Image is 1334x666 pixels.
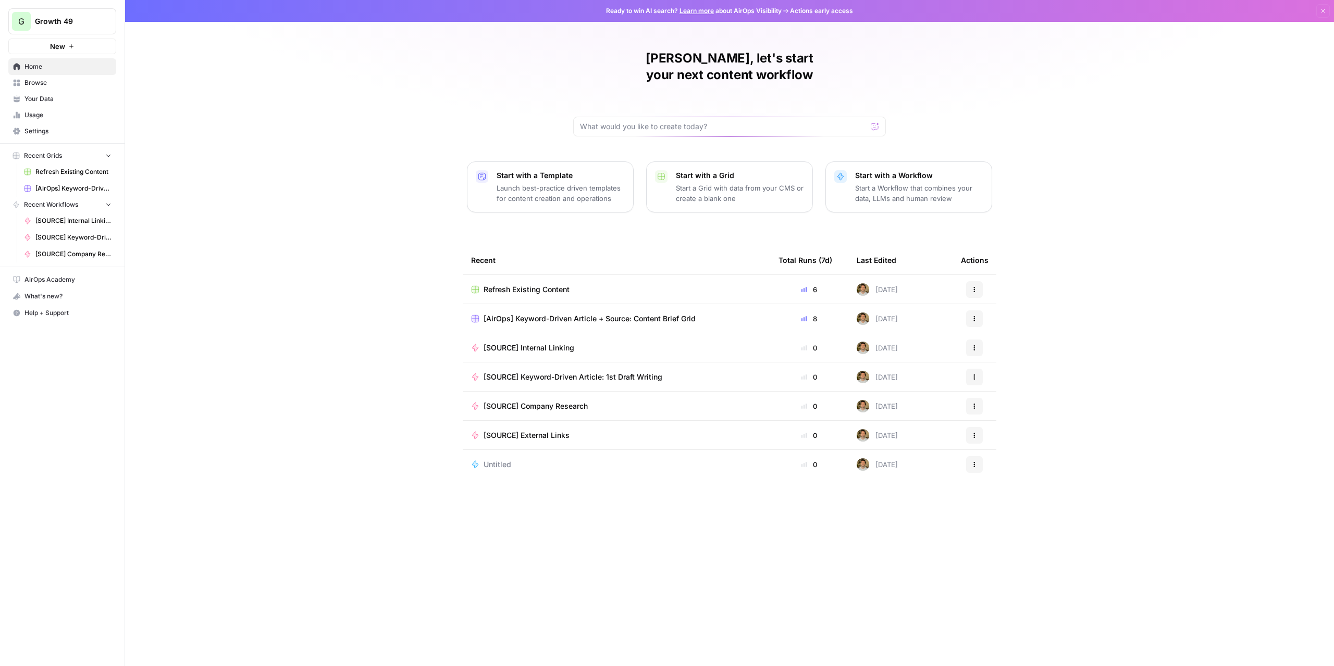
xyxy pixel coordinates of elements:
[24,62,112,71] span: Home
[19,180,116,197] a: [AirOps] Keyword-Driven Article + Source: Content Brief Grid
[857,400,869,412] img: 9peqd3ak2lieyojmlm10uxo82l57
[24,275,112,284] span: AirOps Academy
[19,212,116,229] a: [SOURCE] Internal Linking
[779,343,840,353] div: 0
[24,200,78,209] span: Recent Workflows
[18,15,24,28] span: G
[24,127,112,136] span: Settings
[857,458,869,471] img: 9peqd3ak2lieyojmlm10uxo82l57
[467,161,634,212] button: Start with a TemplateLaunch best-practice driven templates for content creation and operations
[606,6,782,16] span: Ready to win AI search? about AirOps Visibility
[8,123,116,140] a: Settings
[35,233,112,242] span: [SOURCE] Keyword-Driven Article: 1st Draft Writing
[8,148,116,164] button: Recent Grids
[8,197,116,212] button: Recent Workflows
[857,283,869,296] img: 9peqd3ak2lieyojmlm10uxo82l57
[471,372,762,382] a: [SOURCE] Keyword-Driven Article: 1st Draft Writing
[8,288,116,305] button: What's new?
[484,401,588,411] span: [SOURCE] Company Research
[8,8,116,34] button: Workspace: Growth 49
[857,342,898,354] div: [DATE]
[779,459,840,470] div: 0
[35,167,112,177] span: Refresh Existing Content
[471,313,762,324] a: [AirOps] Keyword-Driven Article + Source: Content Brief Grid
[35,184,112,193] span: [AirOps] Keyword-Driven Article + Source: Content Brief Grid
[484,459,511,470] span: Untitled
[857,312,898,325] div: [DATE]
[24,78,112,87] span: Browse
[9,288,116,304] div: What's new?
[19,246,116,262] a: [SOURCE] Company Research
[24,94,112,104] span: Your Data
[19,164,116,180] a: Refresh Existing Content
[676,183,804,204] p: Start a Grid with data from your CMS or create a blank one
[484,343,574,353] span: [SOURCE] Internal Linking
[676,170,804,181] p: Start with a Grid
[497,170,625,181] p: Start with a Template
[857,458,898,471] div: [DATE]
[484,372,662,382] span: [SOURCE] Keyword-Driven Article: 1st Draft Writing
[19,229,116,246] a: [SOURCE] Keyword-Driven Article: 1st Draft Writing
[471,401,762,411] a: [SOURCE] Company Research
[857,342,869,354] img: 9peqd3ak2lieyojmlm10uxo82l57
[484,313,696,324] span: [AirOps] Keyword-Driven Article + Source: Content Brief Grid
[50,41,65,52] span: New
[24,151,62,160] span: Recent Grids
[825,161,992,212] button: Start with a WorkflowStart a Workflow that combines your data, LLMs and human review
[471,459,762,470] a: Untitled
[573,50,886,83] h1: [PERSON_NAME], let's start your next content workflow
[497,183,625,204] p: Launch best-practice driven templates for content creation and operations
[580,121,867,132] input: What would you like to create today?
[471,246,762,274] div: Recent
[857,371,869,383] img: 9peqd3ak2lieyojmlm10uxo82l57
[8,91,116,107] a: Your Data
[8,271,116,288] a: AirOps Academy
[779,313,840,324] div: 8
[24,308,112,318] span: Help + Support
[484,430,570,441] span: [SOURCE] External Links
[857,429,869,442] img: 9peqd3ak2lieyojmlm10uxo82l57
[24,110,112,120] span: Usage
[779,430,840,441] div: 0
[8,74,116,91] a: Browse
[646,161,813,212] button: Start with a GridStart a Grid with data from your CMS or create a blank one
[857,429,898,442] div: [DATE]
[779,401,840,411] div: 0
[471,284,762,295] a: Refresh Existing Content
[484,284,570,295] span: Refresh Existing Content
[779,372,840,382] div: 0
[779,246,832,274] div: Total Runs (7d)
[471,343,762,353] a: [SOURCE] Internal Linking
[471,430,762,441] a: [SOURCE] External Links
[790,6,853,16] span: Actions early access
[8,305,116,321] button: Help + Support
[8,107,116,123] a: Usage
[857,283,898,296] div: [DATE]
[8,39,116,54] button: New
[8,58,116,75] a: Home
[35,249,112,259] span: [SOURCE] Company Research
[779,284,840,295] div: 6
[855,170,983,181] p: Start with a Workflow
[855,183,983,204] p: Start a Workflow that combines your data, LLMs and human review
[857,246,896,274] div: Last Edited
[35,16,98,27] span: Growth 49
[35,216,112,225] span: [SOURCE] Internal Linking
[961,246,989,274] div: Actions
[680,7,714,15] a: Learn more
[857,312,869,325] img: 9peqd3ak2lieyojmlm10uxo82l57
[857,400,898,412] div: [DATE]
[857,371,898,383] div: [DATE]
